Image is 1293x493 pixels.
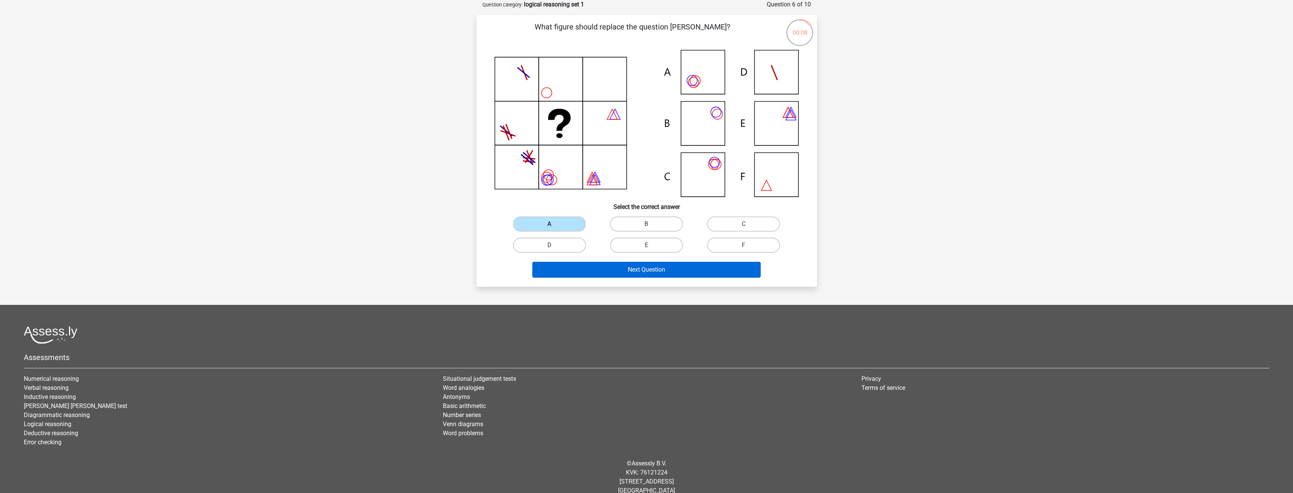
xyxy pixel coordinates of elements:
a: Word analogies [443,384,484,391]
a: [PERSON_NAME] [PERSON_NAME] test [24,402,127,410]
a: Diagrammatic reasoning [24,411,90,419]
a: Verbal reasoning [24,384,69,391]
a: Assessly B.V. [632,460,666,467]
a: Inductive reasoning [24,393,76,400]
label: B [610,216,683,232]
p: What figure should replace the question [PERSON_NAME]? [489,21,777,44]
a: Error checking [24,439,62,446]
label: E [610,238,683,253]
a: Terms of service [861,384,905,391]
a: Word problems [443,430,483,437]
button: Next Question [532,262,761,278]
div: 00:08 [786,19,814,37]
a: Antonyms [443,393,470,400]
a: Deductive reasoning [24,430,78,437]
label: D [513,238,586,253]
h6: Select the correct answer [489,197,805,210]
small: Question category: [482,2,522,8]
a: Situational judgement tests [443,375,516,382]
a: Basic arithmetic [443,402,486,410]
label: C [707,216,780,232]
img: Assessly logo [24,326,77,344]
a: Logical reasoning [24,420,71,428]
a: Number series [443,411,481,419]
label: F [707,238,780,253]
a: Venn diagrams [443,420,483,428]
a: Numerical reasoning [24,375,79,382]
label: A [513,216,586,232]
h5: Assessments [24,353,1269,362]
a: Privacy [861,375,881,382]
strong: logical reasoning set 1 [524,1,584,8]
